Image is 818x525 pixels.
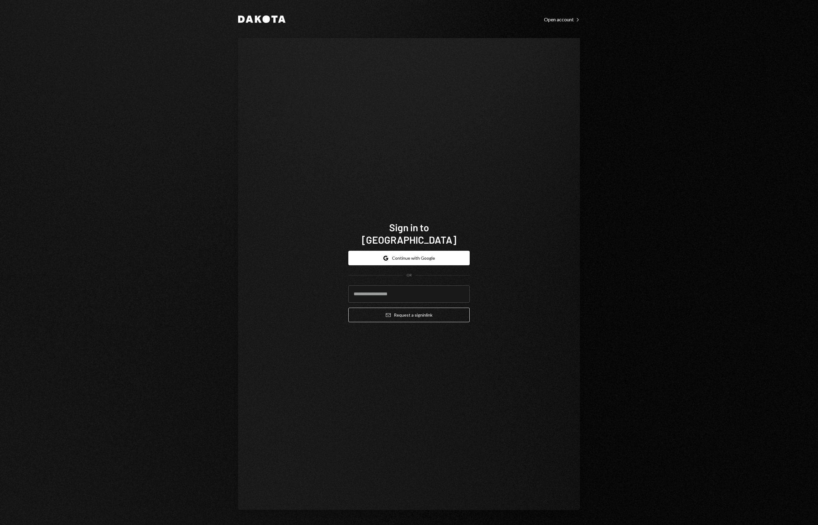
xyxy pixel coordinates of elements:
[348,251,470,265] button: Continue with Google
[348,308,470,322] button: Request a signinlink
[348,221,470,246] h1: Sign in to [GEOGRAPHIC_DATA]
[407,273,412,278] div: OR
[544,16,580,23] a: Open account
